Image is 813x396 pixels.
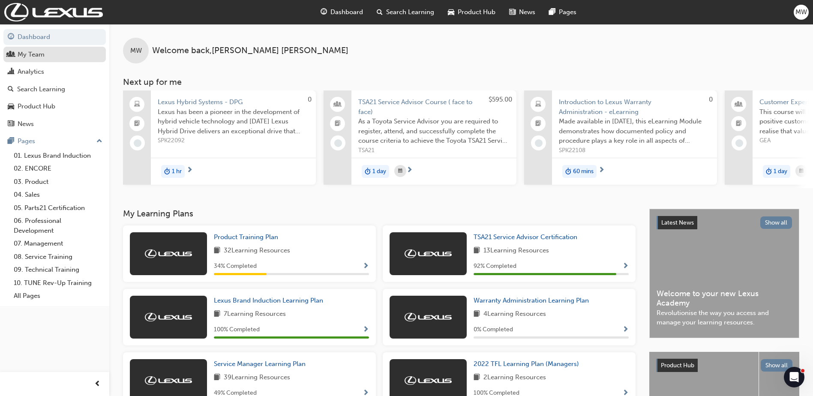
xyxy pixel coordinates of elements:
[358,117,510,146] span: As a Toyota Service Advisor you are required to register, attend, and successfully complete the c...
[94,379,101,390] span: prev-icon
[735,139,743,147] span: learningRecordVerb_NONE-icon
[474,232,581,242] a: TSA21 Service Advisor Certification
[535,139,543,147] span: learningRecordVerb_NONE-icon
[598,167,605,174] span: next-icon
[10,263,106,276] a: 09. Technical Training
[152,46,348,56] span: Welcome back , [PERSON_NAME] [PERSON_NAME]
[565,166,571,177] span: duration-icon
[474,325,513,335] span: 0 % Completed
[18,102,55,111] div: Product Hub
[214,297,323,304] span: Lexus Brand Induction Learning Plan
[335,118,341,129] span: booktick-icon
[358,146,510,156] span: TSA21
[795,7,807,17] span: MW
[4,3,103,21] img: Trak
[3,99,106,114] a: Product Hub
[314,3,370,21] a: guage-iconDashboard
[3,133,106,149] button: Pages
[134,99,140,110] span: laptop-icon
[321,7,327,18] span: guage-icon
[224,309,286,320] span: 7 Learning Resources
[774,167,787,177] span: 1 day
[656,359,792,372] a: Product HubShow all
[398,166,402,177] span: calendar-icon
[96,136,102,147] span: up-icon
[330,7,363,17] span: Dashboard
[622,326,629,334] span: Show Progress
[799,166,804,177] span: calendar-icon
[214,360,306,368] span: Service Manager Learning Plan
[559,7,576,17] span: Pages
[335,99,341,110] span: people-icon
[214,325,260,335] span: 100 % Completed
[10,149,106,162] a: 01. Lexus Brand Induction
[3,81,106,97] a: Search Learning
[186,167,193,174] span: next-icon
[10,237,106,250] a: 07. Management
[736,118,742,129] span: booktick-icon
[405,249,452,258] img: Trak
[474,297,589,304] span: Warranty Administration Learning Plan
[405,313,452,321] img: Trak
[760,216,792,229] button: Show all
[123,209,636,219] h3: My Learning Plans
[3,116,106,132] a: News
[8,33,14,41] span: guage-icon
[3,27,106,133] button: DashboardMy TeamAnalyticsSearch LearningProduct HubNews
[10,289,106,303] a: All Pages
[8,103,14,111] span: car-icon
[17,84,65,94] div: Search Learning
[535,118,541,129] span: booktick-icon
[3,29,106,45] a: Dashboard
[405,376,452,385] img: Trak
[158,136,309,146] span: SPK22092
[10,250,106,264] a: 08. Service Training
[224,372,290,383] span: 39 Learning Resources
[145,376,192,385] img: Trak
[130,46,142,56] span: MW
[657,289,792,308] span: Welcome to your new Lexus Academy
[18,136,35,146] div: Pages
[18,67,44,77] div: Analytics
[661,362,694,369] span: Product Hub
[542,3,583,21] a: pages-iconPages
[224,246,290,256] span: 32 Learning Resources
[134,139,141,147] span: learningRecordVerb_NONE-icon
[214,372,220,383] span: book-icon
[736,99,742,110] span: people-icon
[761,359,793,372] button: Show all
[123,90,316,185] a: 0Lexus Hybrid Systems - DPGLexus has been a pioneer in the development of hybrid vehicle technolo...
[134,118,140,129] span: booktick-icon
[172,167,182,177] span: 1 hr
[363,261,369,272] button: Show Progress
[657,308,792,327] span: Revolutionise the way you access and manage your learning resources.
[483,246,549,256] span: 13 Learning Resources
[365,166,371,177] span: duration-icon
[386,7,434,17] span: Search Learning
[214,246,220,256] span: book-icon
[524,90,717,185] a: 0Introduction to Lexus Warranty Administration - eLearningMade available in [DATE], this eLearnin...
[509,7,516,18] span: news-icon
[661,219,694,226] span: Latest News
[363,263,369,270] span: Show Progress
[448,7,454,18] span: car-icon
[214,296,327,306] a: Lexus Brand Induction Learning Plan
[158,107,309,136] span: Lexus has been a pioneer in the development of hybrid vehicle technology and [DATE] Lexus Hybrid ...
[474,359,582,369] a: 2022 TFL Learning Plan (Managers)
[474,296,592,306] a: Warranty Administration Learning Plan
[8,86,14,93] span: search-icon
[559,146,710,156] span: SPK22108
[474,246,480,256] span: book-icon
[334,139,342,147] span: learningRecordVerb_NONE-icon
[441,3,502,21] a: car-iconProduct Hub
[649,209,799,338] a: Latest NewsShow allWelcome to your new Lexus AcademyRevolutionise the way you access and manage y...
[489,96,512,103] span: $595.00
[573,167,594,177] span: 60 mins
[502,3,542,21] a: news-iconNews
[474,360,579,368] span: 2022 TFL Learning Plan (Managers)
[158,97,309,107] span: Lexus Hybrid Systems - DPG
[308,96,312,103] span: 0
[784,367,804,387] iframe: Intercom live chat
[549,7,555,18] span: pages-icon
